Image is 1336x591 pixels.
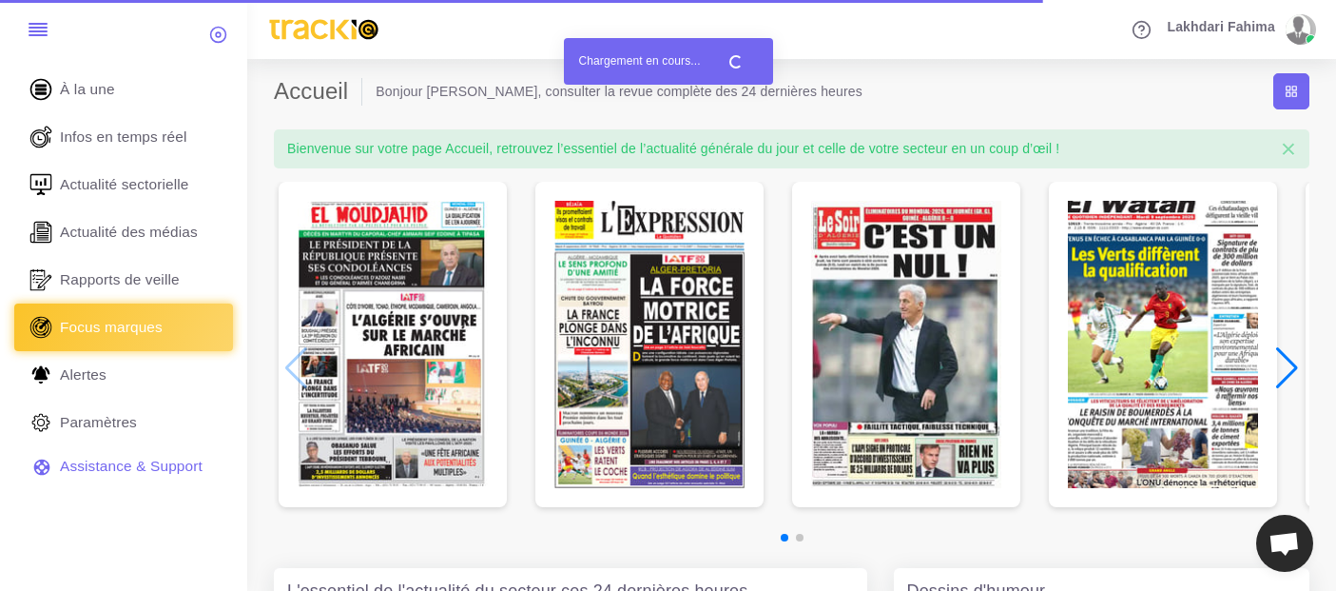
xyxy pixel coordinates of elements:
span: × [1281,134,1296,164]
h2: Accueil [274,78,362,106]
img: rapport_1.svg [27,266,55,294]
span: Actualité des médias [60,222,198,243]
a: Rapports de veille [14,256,233,304]
img: focus-marques.svg [27,313,55,342]
img: revue-live.svg [27,123,55,151]
div: Ouvrir le chat [1256,515,1313,572]
a: Actualité des médias [14,208,233,256]
img: revue-editorielle.svg [27,218,55,246]
img: home.svg [27,75,55,104]
img: avatar [1286,14,1310,45]
span: Alertes [60,364,106,385]
img: revue-sectorielle.svg [27,170,55,199]
div: Bienvenue sur votre page Accueil, retrouvez l’essentiel de l’actualité générale du jour et celle ... [274,129,1309,167]
span: Go to slide 2 [796,534,804,542]
span: Go to slide 1 [781,534,788,542]
span: Lakhdari Fahima [1167,20,1274,33]
a: Infos en temps réel [14,113,233,161]
a: Focus marques [14,304,233,351]
a: Lakhdari Fahima avatar [1158,14,1323,45]
span: Focus marques [60,317,163,338]
img: trackio.svg [261,10,387,49]
div: 1 / 5 [279,182,507,507]
span: Rapports de veille [60,269,180,290]
a: Alertes [14,351,233,399]
span: Paramètres [60,412,137,433]
a: Actualité sectorielle [14,161,233,208]
a: Paramètres [14,399,233,446]
div: 3 / 5 [792,182,1020,507]
li: Bonjour [PERSON_NAME], consulter la revue complète des 24 dernières heures [376,82,862,101]
div: Chargement en cours... [564,38,716,85]
button: Close [1268,129,1309,169]
img: Alerte.svg [27,361,55,389]
span: Actualité sectorielle [60,174,189,195]
span: Assistance & Support [60,456,203,477]
span: Infos en temps réel [60,127,187,148]
a: À la une [14,66,233,113]
div: Next slide [1274,347,1300,389]
div: 2 / 5 [535,182,764,507]
div: 4 / 5 [1049,182,1277,507]
span: À la une [60,79,115,100]
img: parametre.svg [27,408,55,437]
